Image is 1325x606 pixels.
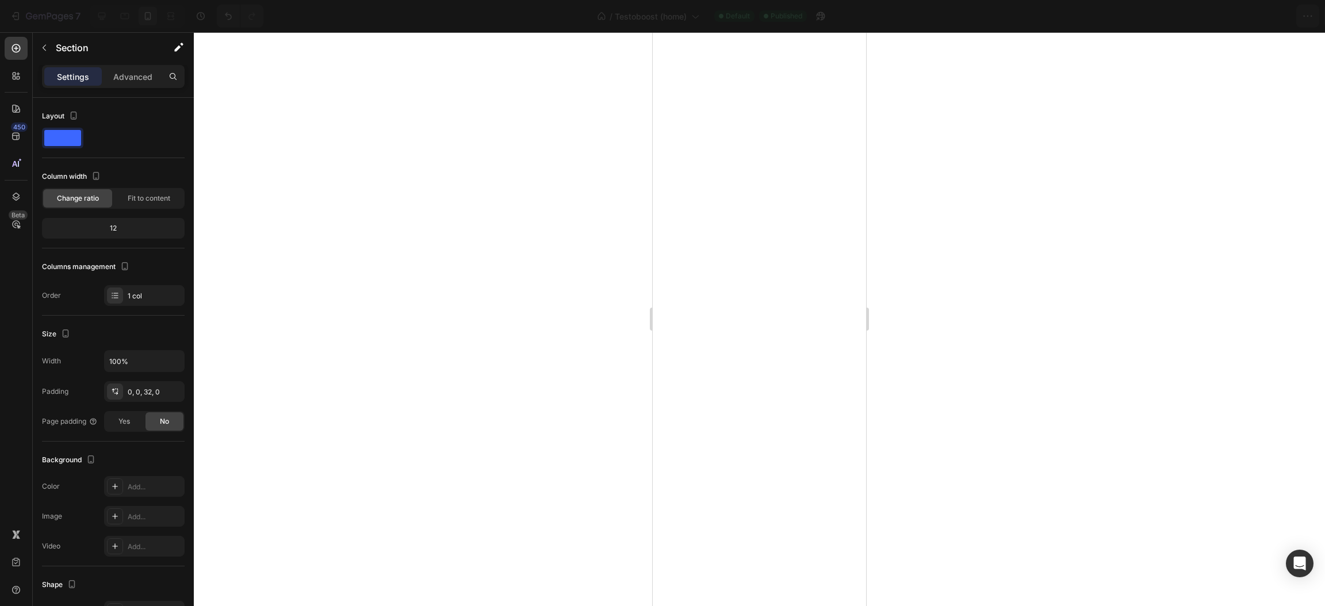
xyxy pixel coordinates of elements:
[42,416,98,427] div: Page padding
[5,5,86,28] button: 7
[42,109,81,124] div: Layout
[105,351,184,371] input: Auto
[11,122,28,132] div: 450
[1286,550,1313,577] div: Open Intercom Messenger
[44,220,182,236] div: 12
[726,11,750,21] span: Default
[1216,11,1235,21] span: Save
[1249,5,1297,28] button: Publish
[128,542,182,552] div: Add...
[128,291,182,301] div: 1 col
[56,41,150,55] p: Section
[42,327,72,342] div: Size
[771,11,802,21] span: Published
[57,193,99,204] span: Change ratio
[610,10,612,22] span: /
[42,452,98,468] div: Background
[1258,10,1287,22] div: Publish
[42,169,103,185] div: Column width
[42,577,79,593] div: Shape
[75,9,81,23] p: 7
[1206,5,1244,28] button: Save
[9,210,28,220] div: Beta
[57,71,89,83] p: Settings
[42,386,68,397] div: Padding
[42,290,61,301] div: Order
[128,387,182,397] div: 0, 0, 32, 0
[42,541,60,551] div: Video
[42,481,60,492] div: Color
[42,259,132,275] div: Columns management
[118,416,130,427] span: Yes
[653,32,866,606] iframe: Design area
[128,512,182,522] div: Add...
[113,71,152,83] p: Advanced
[128,193,170,204] span: Fit to content
[128,482,182,492] div: Add...
[615,10,687,22] span: Testoboost (home)
[160,416,169,427] span: No
[42,511,62,521] div: Image
[217,5,263,28] div: Undo/Redo
[42,356,61,366] div: Width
